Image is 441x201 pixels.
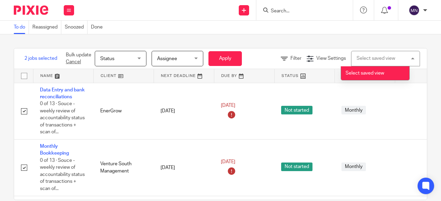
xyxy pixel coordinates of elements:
[40,88,85,99] a: Data Entry and bank reconciliations
[157,56,177,61] span: Assignee
[341,163,366,171] span: Monthly
[93,139,154,196] td: Venture South Management
[66,52,91,66] p: Bulk update
[65,21,88,34] a: Snoozed
[93,83,154,139] td: EnerGrow
[24,55,57,62] span: 2 jobs selected
[341,106,366,114] span: Monthly
[32,21,61,34] a: Reassigned
[100,56,114,61] span: Status
[281,106,312,114] span: Not started
[40,101,85,134] span: 0 of 13 · Souce - weekly review of accountability status of transactions + scan of...
[14,21,29,34] a: To do
[346,71,384,76] span: Select saved view
[281,163,312,171] span: Not started
[154,139,214,196] td: [DATE]
[208,51,242,66] button: Apply
[290,56,301,61] span: Filter
[357,56,395,61] div: Select saved view
[40,144,69,156] a: Monthly Bookkeeping
[66,59,81,64] a: Cancel
[316,56,346,61] span: View Settings
[91,21,106,34] a: Done
[154,83,214,139] td: [DATE]
[409,5,420,16] img: svg%3E
[14,5,48,15] img: Pixie
[40,158,85,191] span: 0 of 13 · Souce - weekly review of accountability status of transactions + scan of...
[270,8,332,14] input: Search
[221,103,235,108] span: [DATE]
[221,160,235,165] span: [DATE]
